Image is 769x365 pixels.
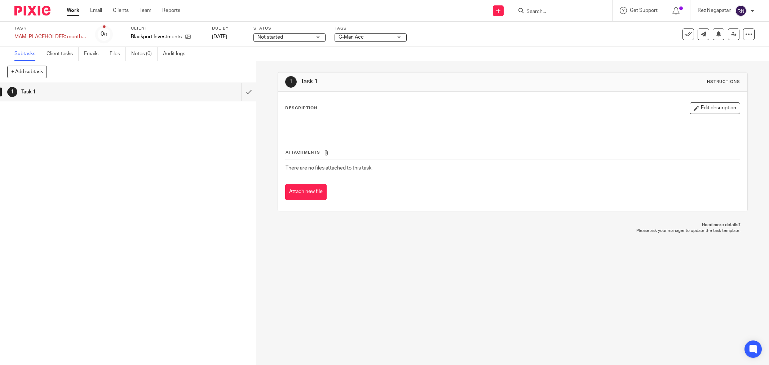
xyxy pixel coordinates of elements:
[286,166,372,171] span: There are no files attached to this task.
[285,105,317,111] p: Description
[14,33,87,40] div: MAM_PLACEHOLDER: monthly management accounts Jul-25
[339,35,364,40] span: C-Man Acc
[690,102,740,114] button: Edit description
[162,7,180,14] a: Reports
[131,26,203,31] label: Client
[630,8,658,13] span: Get Support
[212,34,227,39] span: [DATE]
[47,47,79,61] a: Client tasks
[14,33,87,40] div: MAM_PLACEHOLDER: monthly management accounts [DATE]-25
[110,47,126,61] a: Files
[14,6,50,16] img: Pixie
[21,87,163,97] h1: Task 1
[301,78,528,85] h1: Task 1
[212,26,244,31] label: Due by
[285,76,297,88] div: 1
[7,87,17,97] div: 1
[140,7,151,14] a: Team
[285,228,741,234] p: Please ask your manager to update the task template.
[67,7,79,14] a: Work
[735,5,747,17] img: svg%3E
[253,26,326,31] label: Status
[104,32,108,36] small: /1
[131,47,158,61] a: Notes (0)
[113,7,129,14] a: Clients
[285,184,327,200] button: Attach new file
[14,47,41,61] a: Subtasks
[335,26,407,31] label: Tags
[285,222,741,228] p: Need more details?
[84,47,104,61] a: Emails
[526,9,591,15] input: Search
[131,33,182,40] p: Blackport Investments
[101,30,108,38] div: 0
[257,35,283,40] span: Not started
[706,79,740,85] div: Instructions
[14,26,87,31] label: Task
[90,7,102,14] a: Email
[698,7,732,14] p: Rez Negapatan
[286,150,320,154] span: Attachments
[7,66,47,78] button: + Add subtask
[163,47,191,61] a: Audit logs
